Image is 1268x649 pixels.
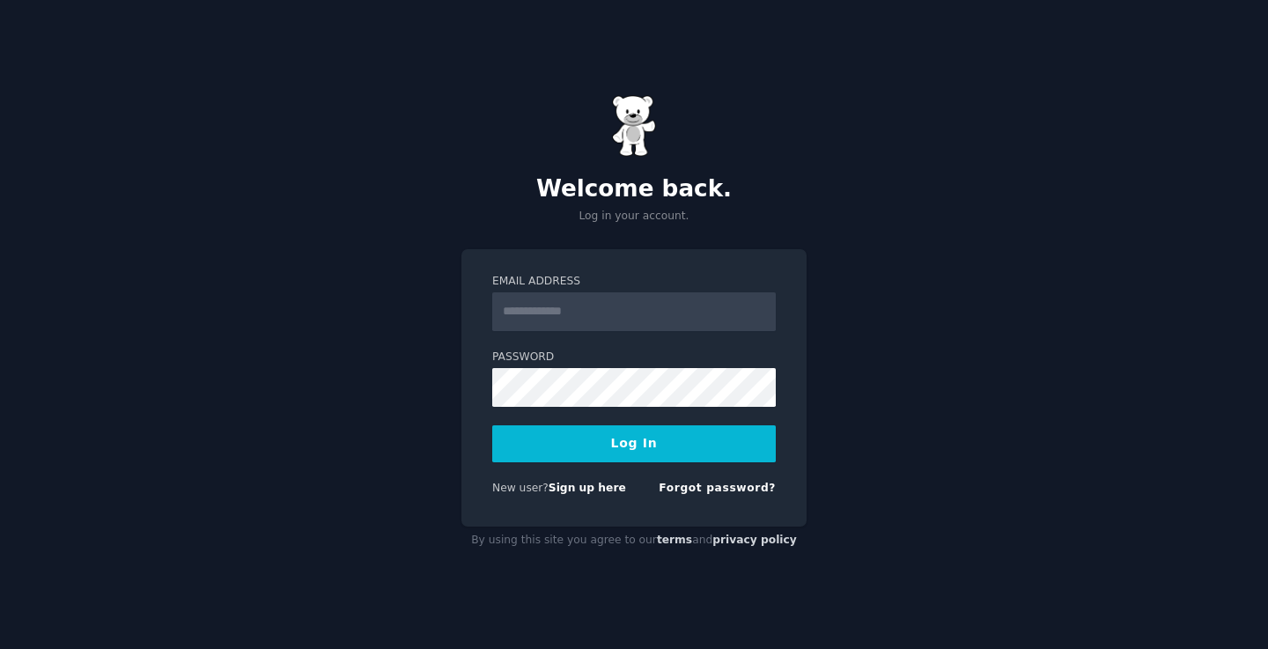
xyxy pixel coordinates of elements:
[492,482,549,494] span: New user?
[461,527,807,555] div: By using this site you agree to our and
[461,209,807,225] p: Log in your account.
[657,534,692,546] a: terms
[461,175,807,203] h2: Welcome back.
[659,482,776,494] a: Forgot password?
[492,350,776,365] label: Password
[492,425,776,462] button: Log In
[612,95,656,157] img: Gummy Bear
[712,534,797,546] a: privacy policy
[549,482,626,494] a: Sign up here
[492,274,776,290] label: Email Address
